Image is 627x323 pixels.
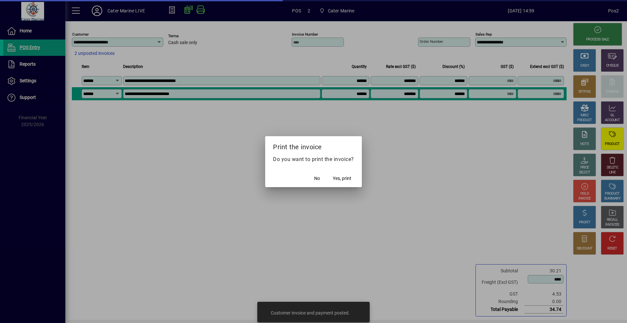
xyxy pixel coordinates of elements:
span: No [314,175,320,182]
span: Yes, print [333,175,351,182]
button: Yes, print [330,173,354,185]
button: No [307,173,328,185]
h2: Print the invoice [265,136,362,155]
p: Do you want to print the invoice? [273,155,354,163]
